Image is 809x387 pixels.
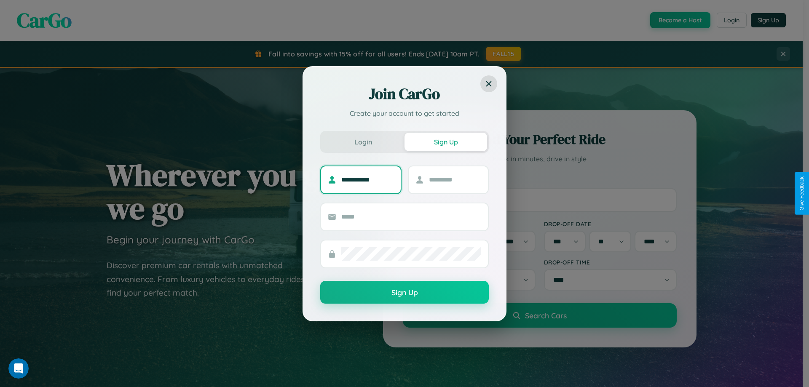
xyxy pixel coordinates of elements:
[8,358,29,379] iframe: Intercom live chat
[320,108,489,118] p: Create your account to get started
[322,133,404,151] button: Login
[320,281,489,304] button: Sign Up
[404,133,487,151] button: Sign Up
[320,84,489,104] h2: Join CarGo
[799,176,805,211] div: Give Feedback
